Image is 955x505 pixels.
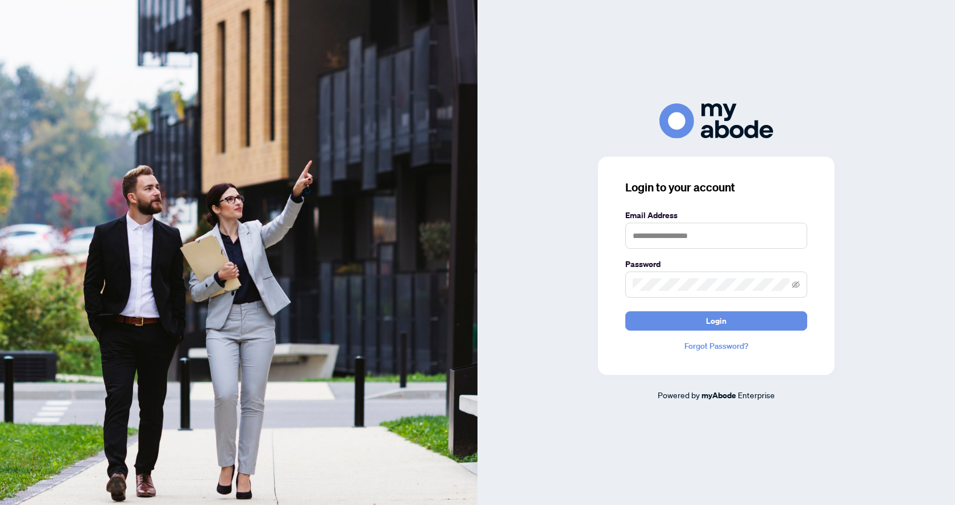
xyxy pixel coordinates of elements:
[625,209,807,222] label: Email Address
[659,103,773,138] img: ma-logo
[625,258,807,270] label: Password
[625,311,807,331] button: Login
[738,390,775,400] span: Enterprise
[706,312,726,330] span: Login
[792,281,800,289] span: eye-invisible
[701,389,736,402] a: myAbode
[658,390,700,400] span: Powered by
[625,340,807,352] a: Forgot Password?
[625,180,807,195] h3: Login to your account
